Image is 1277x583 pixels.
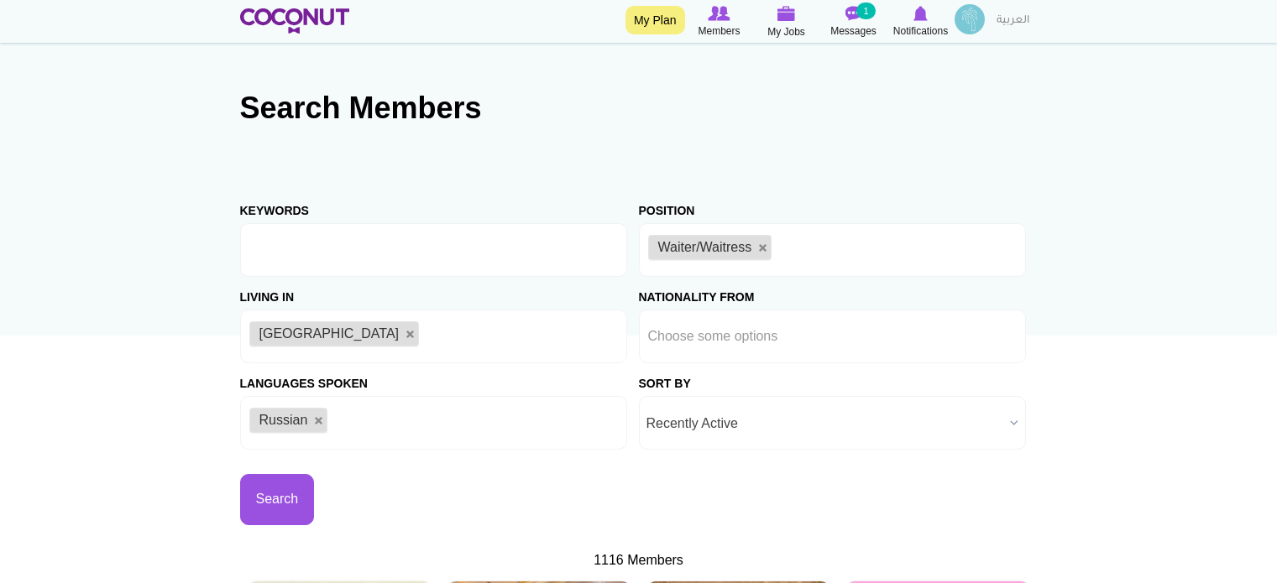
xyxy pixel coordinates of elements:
span: My Jobs [767,23,805,40]
label: Living in [240,277,295,305]
a: Messages Messages 1 [820,4,887,39]
label: Keywords [240,190,309,219]
span: [GEOGRAPHIC_DATA] [259,326,400,341]
small: 1 [856,3,875,19]
a: العربية [988,4,1038,38]
label: Nationality From [639,277,755,305]
h2: Search Members [240,88,1038,128]
span: Waiter/Waitress [658,240,752,254]
a: My Plan [625,6,685,34]
label: Position [639,190,695,219]
a: Browse Members Members [686,4,753,39]
label: Sort by [639,363,691,392]
img: Home [240,8,350,34]
div: 1116 Members [240,551,1038,570]
span: Russian [259,413,308,427]
span: Recently Active [646,397,1003,450]
img: My Jobs [777,6,796,21]
img: Browse Members [708,6,730,21]
a: Notifications Notifications [887,4,955,39]
img: Messages [845,6,862,21]
a: My Jobs My Jobs [753,4,820,40]
span: Members [698,23,740,39]
span: Notifications [893,23,948,39]
label: Languages Spoken [240,363,368,392]
img: Notifications [913,6,928,21]
button: Search [240,474,315,525]
span: Messages [830,23,877,39]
